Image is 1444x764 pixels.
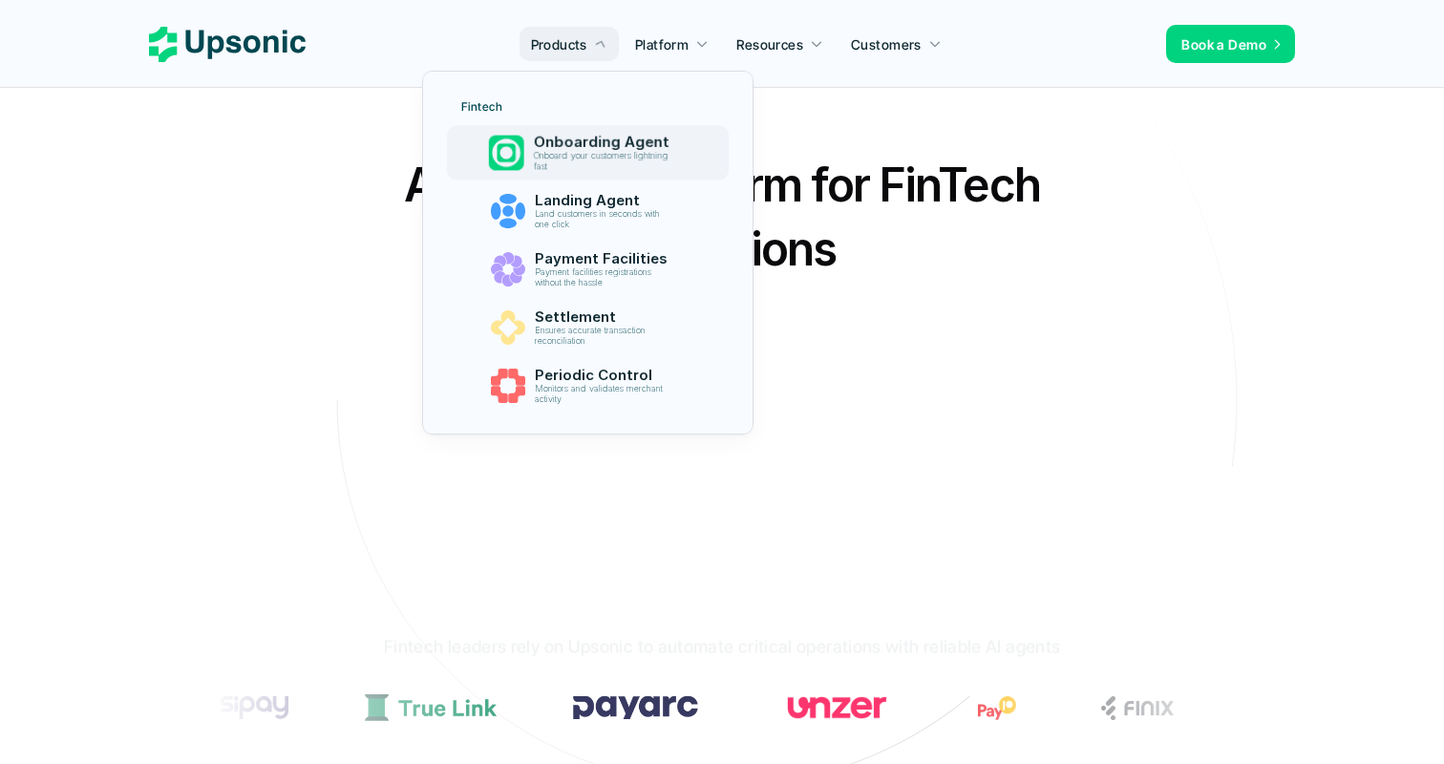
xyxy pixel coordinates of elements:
[534,308,675,326] p: Settlement
[1181,36,1266,53] span: Book a Demo
[450,359,726,413] a: Periodic ControlMonitors and validates merchant activity
[534,192,675,209] p: Landing Agent
[450,243,726,296] a: Payment FacilitiesPayment facilities registrations without the hassle
[598,528,845,541] p: 1M+ enterprise-grade agents run on Upsonic
[450,184,726,238] a: Landing AgentLand customers in seconds with one click
[412,337,1032,393] p: From onboarding to compliance to settlement to autonomous control. Work with %82 more efficiency ...
[534,367,675,384] p: Periodic Control
[1166,25,1295,63] a: Book a Demo
[851,34,922,54] p: Customers
[534,267,673,288] p: Payment facilities registrations without the hassle
[446,126,728,180] a: Onboarding AgentOnboard your customers lightning fast
[662,471,766,490] span: Book a Demo
[736,34,803,54] p: Resources
[635,34,689,54] p: Platform
[534,250,675,267] p: Payment Facilities
[384,634,1060,662] p: Fintech leaders rely on Upsonic to automate critical operations with reliable AI agents
[534,326,673,347] p: Ensures accurate transaction reconciliation
[461,100,502,114] p: Fintech
[638,456,805,504] a: Book a Demo
[534,384,673,405] p: Monitors and validates merchant activity
[531,34,587,54] p: Products
[450,301,726,354] a: SettlementEnsures accurate transaction reconciliation
[388,153,1056,281] h2: Agentic AI Platform for FinTech Operations
[520,27,619,61] a: Products
[534,209,673,230] p: Land customers in seconds with one click
[533,134,677,151] p: Onboarding Agent
[533,151,675,172] p: Onboard your customers lightning fast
